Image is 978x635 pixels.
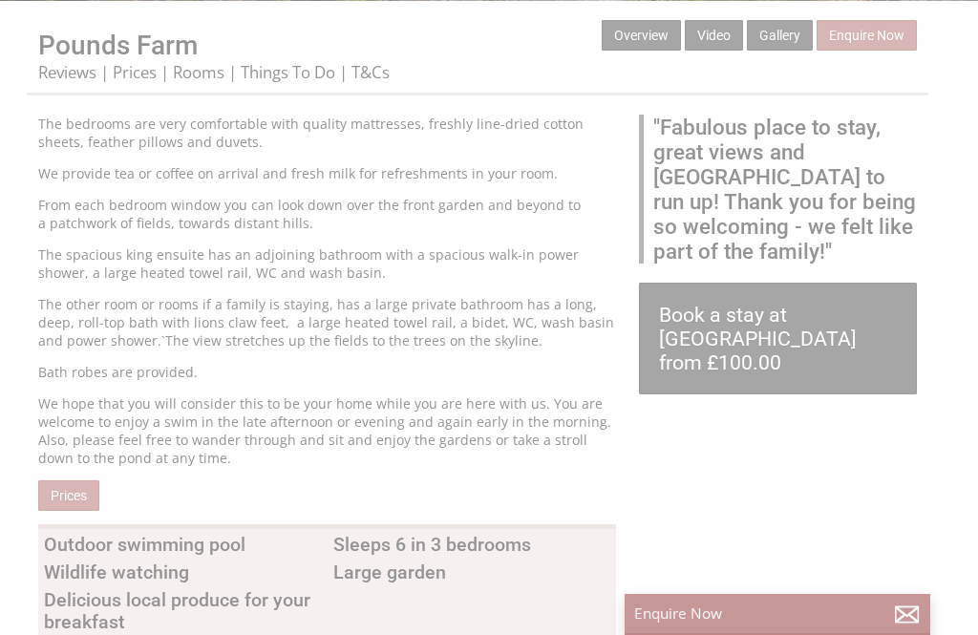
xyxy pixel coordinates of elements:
[817,20,917,51] a: Enquire Now
[602,20,681,51] a: Overview
[241,61,335,83] a: Things To Do
[173,61,224,83] a: Rooms
[634,603,921,624] p: Enquire Now
[639,115,917,264] blockquote: "Fabulous place to stay, great views and [GEOGRAPHIC_DATA] to run up! Thank you for being so welc...
[38,61,96,83] a: Reviews
[38,295,616,349] p: The other room or rooms if a family is staying, has a large private bathroom has a long, deep, ro...
[113,61,157,83] a: Prices
[38,115,616,151] p: The bedrooms are very comfortable with quality mattresses, freshly line-dried cotton sheets, feat...
[328,531,617,559] li: Sleeps 6 in 3 bedrooms
[747,20,813,51] a: Gallery
[639,283,917,394] a: Book a stay at [GEOGRAPHIC_DATA] from £100.00
[38,30,198,61] a: Pounds Farm
[38,164,616,182] p: We provide tea or coffee on arrival and fresh milk for refreshments in your room.
[38,531,328,559] li: Outdoor swimming pool
[38,394,616,467] p: We hope that you will consider this to be your home while you are here with us. You are welcome t...
[38,363,616,381] p: Bath robes are provided.
[38,559,328,586] li: Wildlife watching
[685,20,743,51] a: Video
[351,61,390,83] a: T&Cs
[38,196,616,232] p: From each bedroom window you can look down over the front garden and beyond to a patchwork of fie...
[328,559,617,586] li: Large garden
[38,480,99,511] a: Prices
[38,245,616,282] p: The spacious king ensuite has an adjoining bathroom with a spacious walk-in power shower, a large...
